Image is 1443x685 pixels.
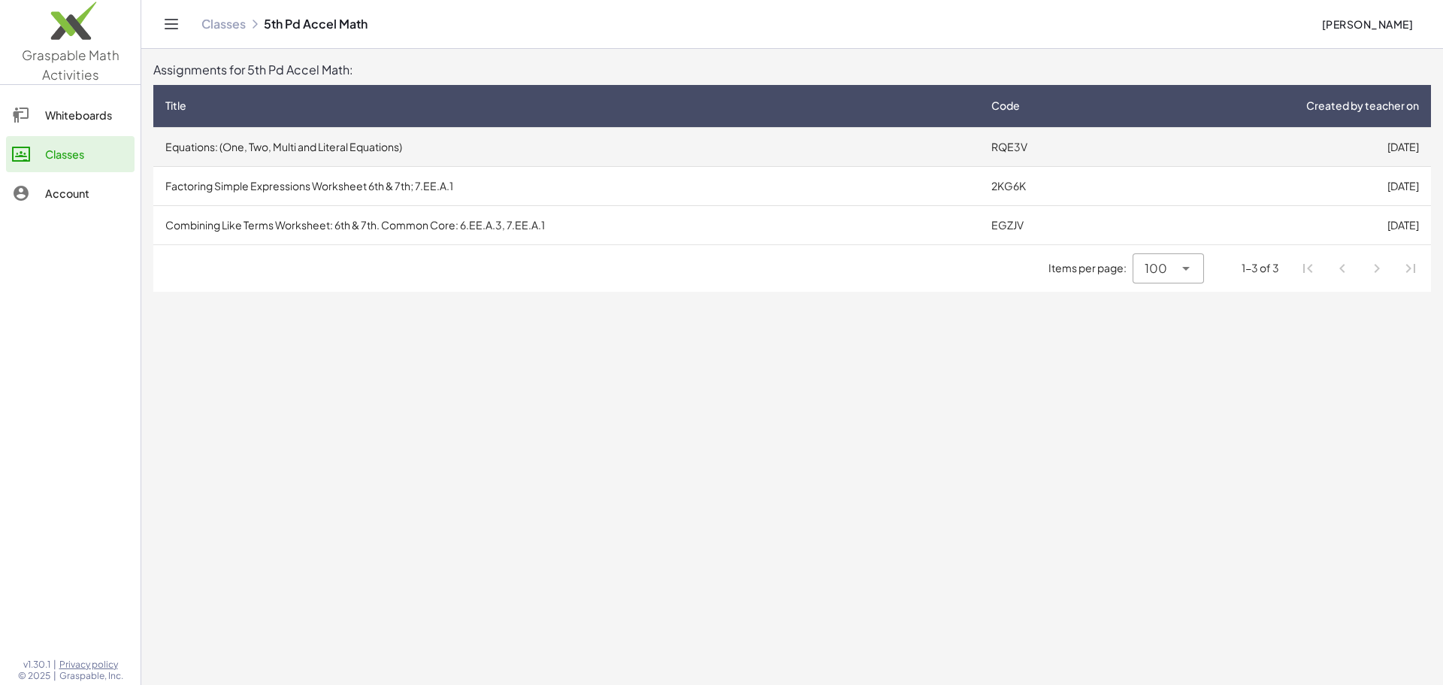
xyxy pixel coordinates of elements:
div: Classes [45,145,129,163]
a: Privacy policy [59,659,123,671]
span: Graspable Math Activities [22,47,119,83]
span: 100 [1145,259,1167,277]
span: Items per page: [1048,260,1133,276]
div: Account [45,184,129,202]
div: Whiteboards [45,106,129,124]
span: © 2025 [18,670,50,682]
button: Toggle navigation [159,12,183,36]
span: Created by teacher on [1306,98,1419,114]
div: 1-3 of 3 [1242,260,1279,276]
a: Classes [6,136,135,172]
a: Classes [201,17,246,32]
td: [DATE] [1119,127,1431,166]
td: EGZJV [979,205,1119,244]
td: Combining Like Terms Worksheet: 6th & 7th. Common Core: 6.EE.A.3, 7.EE.A.1 [153,205,979,244]
td: [DATE] [1119,205,1431,244]
a: Whiteboards [6,97,135,133]
td: Factoring Simple Expressions Worksheet 6th & 7th; 7.EE.A.1 [153,166,979,205]
span: Code [991,98,1020,114]
span: | [53,670,56,682]
span: Title [165,98,186,114]
td: Equations: (One, Two, Multi and Literal Equations) [153,127,979,166]
span: [PERSON_NAME] [1321,17,1413,31]
span: v1.30.1 [23,659,50,671]
div: Assignments for 5th Pd Accel Math: [153,61,1431,79]
span: | [53,659,56,671]
td: [DATE] [1119,166,1431,205]
a: Account [6,175,135,211]
button: [PERSON_NAME] [1309,11,1425,38]
span: Graspable, Inc. [59,670,123,682]
td: 2KG6K [979,166,1119,205]
td: RQE3V [979,127,1119,166]
nav: Pagination Navigation [1291,251,1428,286]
